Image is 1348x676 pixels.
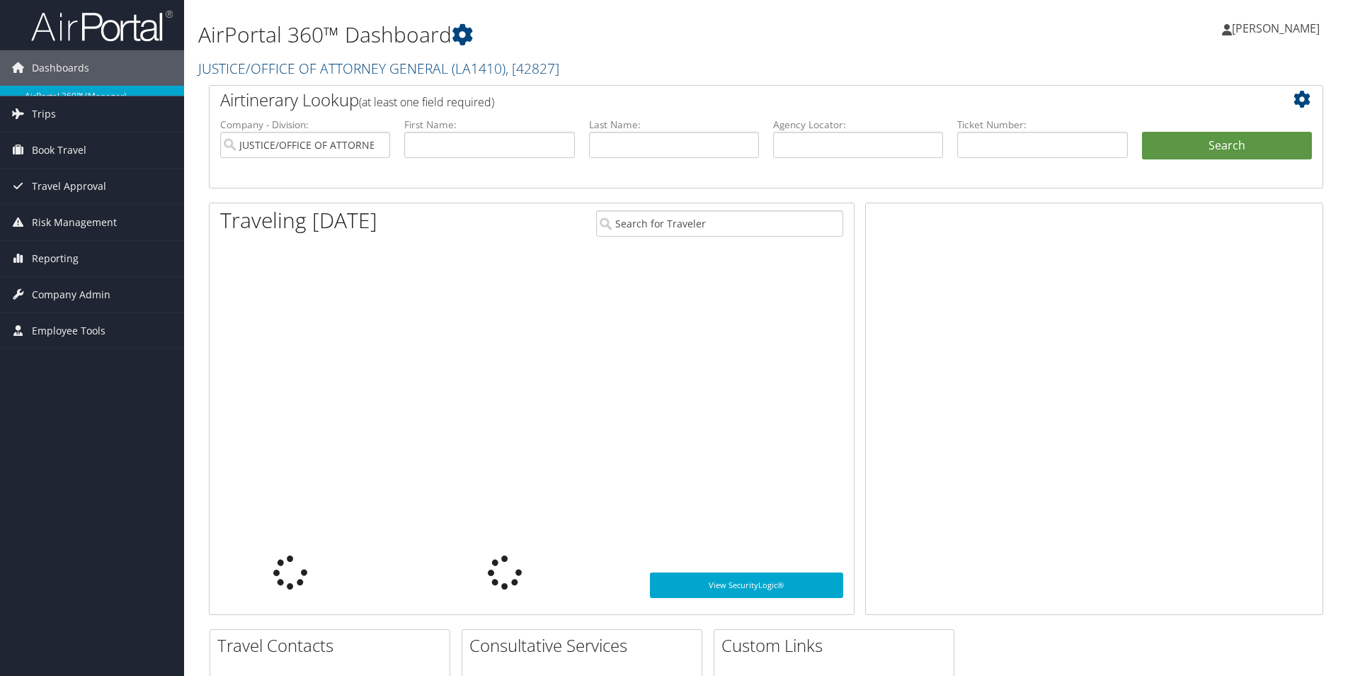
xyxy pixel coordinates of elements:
[359,94,494,110] span: (at least one field required)
[957,118,1127,132] label: Ticket Number:
[505,59,559,78] span: , [ 42827 ]
[32,50,89,86] span: Dashboards
[32,241,79,276] span: Reporting
[198,59,559,78] a: JUSTICE/OFFICE OF ATTORNEY GENERAL
[198,20,955,50] h1: AirPortal 360™ Dashboard
[1142,132,1312,160] button: Search
[220,88,1219,112] h2: Airtinerary Lookup
[32,313,105,349] span: Employee Tools
[32,133,86,168] span: Book Travel
[220,205,377,235] h1: Traveling [DATE]
[589,118,759,132] label: Last Name:
[650,573,843,598] a: View SecurityLogic®
[469,633,702,658] h2: Consultative Services
[773,118,943,132] label: Agency Locator:
[32,169,106,204] span: Travel Approval
[32,205,117,240] span: Risk Management
[220,118,390,132] label: Company - Division:
[217,633,450,658] h2: Travel Contacts
[1222,7,1334,50] a: [PERSON_NAME]
[596,210,843,237] input: Search for Traveler
[32,277,110,312] span: Company Admin
[721,633,954,658] h2: Custom Links
[452,59,505,78] span: ( LA1410 )
[32,96,56,132] span: Trips
[31,9,173,43] img: airportal-logo.png
[1232,21,1320,36] span: [PERSON_NAME]
[404,118,574,132] label: First Name:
